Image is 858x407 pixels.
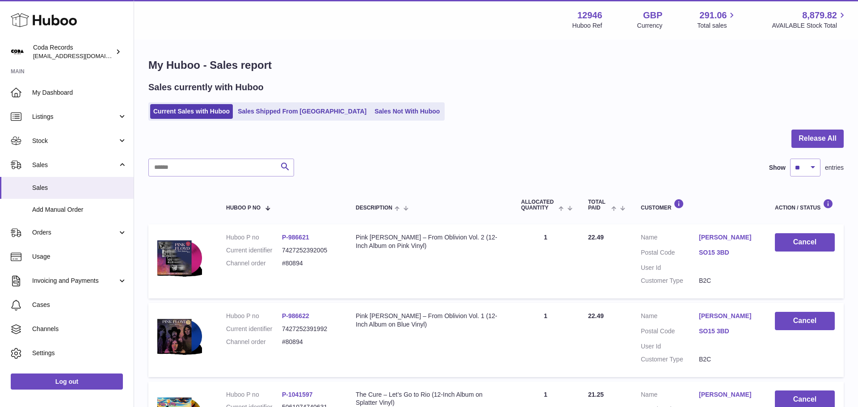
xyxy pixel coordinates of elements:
[226,233,282,242] dt: Huboo P no
[641,312,699,323] dt: Name
[641,390,699,401] dt: Name
[699,248,757,257] a: SO15 3BD
[282,391,313,398] a: P-1041597
[577,9,602,21] strong: 12946
[637,21,663,30] div: Currency
[641,342,699,351] dt: User Id
[226,390,282,399] dt: Huboo P no
[32,113,118,121] span: Listings
[588,312,604,319] span: 22.49
[282,312,309,319] a: P-986622
[572,21,602,30] div: Huboo Ref
[699,327,757,336] a: SO15 3BD
[356,233,503,250] div: Pink [PERSON_NAME] – From Oblivion Vol. 2 (12-Inch Album on Pink Vinyl)
[641,233,699,244] dt: Name
[802,9,837,21] span: 8,879.82
[699,312,757,320] a: [PERSON_NAME]
[772,21,847,30] span: AVAILABLE Stock Total
[150,104,233,119] a: Current Sales with Huboo
[33,52,131,59] span: [EMAIL_ADDRESS][DOMAIN_NAME]
[226,312,282,320] dt: Huboo P no
[641,327,699,338] dt: Postal Code
[282,234,309,241] a: P-986621
[226,205,261,211] span: Huboo P no
[11,373,123,390] a: Log out
[588,199,609,211] span: Total paid
[33,43,114,60] div: Coda Records
[32,88,127,97] span: My Dashboard
[11,45,24,59] img: haz@pcatmedia.com
[699,277,757,285] dd: B2C
[699,390,757,399] a: [PERSON_NAME]
[32,277,118,285] span: Invoicing and Payments
[226,338,282,346] dt: Channel order
[697,9,737,30] a: 291.06 Total sales
[641,277,699,285] dt: Customer Type
[521,199,556,211] span: ALLOCATED Quantity
[226,246,282,255] dt: Current identifier
[282,325,338,333] dd: 7427252391992
[32,137,118,145] span: Stock
[32,184,127,192] span: Sales
[282,259,338,268] dd: #80894
[512,303,579,377] td: 1
[32,325,127,333] span: Channels
[148,58,844,72] h1: My Huboo - Sales report
[775,312,835,330] button: Cancel
[641,355,699,364] dt: Customer Type
[32,349,127,357] span: Settings
[588,234,604,241] span: 22.49
[32,252,127,261] span: Usage
[371,104,443,119] a: Sales Not With Huboo
[32,206,127,214] span: Add Manual Order
[699,355,757,364] dd: B2C
[157,312,202,360] img: 129461716381387.png
[32,161,118,169] span: Sales
[697,21,737,30] span: Total sales
[769,164,786,172] label: Show
[356,312,503,329] div: Pink [PERSON_NAME] – From Oblivion Vol. 1 (12-Inch Album on Blue Vinyl)
[699,9,727,21] span: 291.06
[226,259,282,268] dt: Channel order
[588,391,604,398] span: 21.25
[235,104,370,119] a: Sales Shipped From [GEOGRAPHIC_DATA]
[641,248,699,259] dt: Postal Code
[512,224,579,298] td: 1
[699,233,757,242] a: [PERSON_NAME]
[282,338,338,346] dd: #80894
[32,228,118,237] span: Orders
[825,164,844,172] span: entries
[32,301,127,309] span: Cases
[356,205,392,211] span: Description
[643,9,662,21] strong: GBP
[148,81,264,93] h2: Sales currently with Huboo
[226,325,282,333] dt: Current identifier
[157,233,202,281] img: 129461716381427.png
[641,199,757,211] div: Customer
[772,9,847,30] a: 8,879.82 AVAILABLE Stock Total
[791,130,844,148] button: Release All
[775,233,835,252] button: Cancel
[641,264,699,272] dt: User Id
[282,246,338,255] dd: 7427252392005
[775,199,835,211] div: Action / Status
